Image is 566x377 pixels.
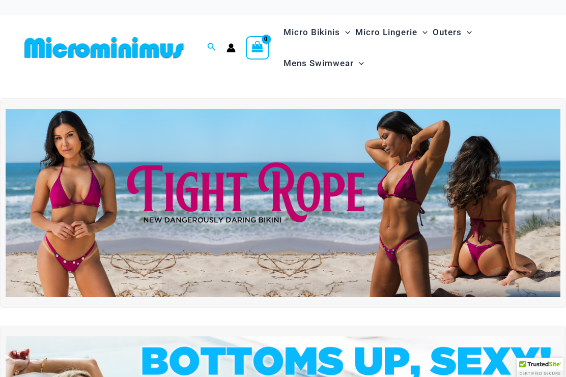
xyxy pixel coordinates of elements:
span: Menu Toggle [340,19,350,45]
span: Menu Toggle [417,19,428,45]
span: Menu Toggle [354,50,364,76]
img: Tight Rope Pink Bikini [6,109,560,297]
a: OutersMenu ToggleMenu Toggle [430,17,474,48]
div: TrustedSite Certified [517,358,563,377]
a: View Shopping Cart, empty [246,36,269,60]
span: Menu Toggle [462,19,472,45]
span: Mens Swimwear [284,50,354,76]
nav: Site Navigation [279,15,546,80]
span: Micro Bikinis [284,19,340,45]
a: Mens SwimwearMenu ToggleMenu Toggle [281,48,366,79]
a: Search icon link [207,41,216,54]
span: Micro Lingerie [355,19,417,45]
span: Outers [433,19,462,45]
img: MM SHOP LOGO FLAT [20,36,188,59]
a: Micro LingerieMenu ToggleMenu Toggle [353,17,430,48]
a: Micro BikinisMenu ToggleMenu Toggle [281,17,353,48]
a: Account icon link [227,43,236,52]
